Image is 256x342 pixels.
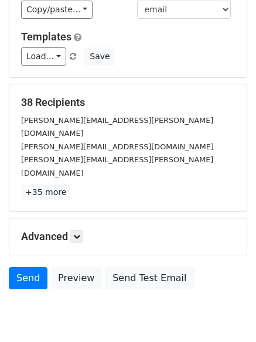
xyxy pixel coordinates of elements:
a: Preview [50,267,102,289]
a: Send [9,267,47,289]
a: Copy/paste... [21,1,93,19]
iframe: Chat Widget [197,286,256,342]
small: [PERSON_NAME][EMAIL_ADDRESS][PERSON_NAME][DOMAIN_NAME] [21,116,213,138]
a: Load... [21,47,66,66]
small: [PERSON_NAME][EMAIL_ADDRESS][PERSON_NAME][DOMAIN_NAME] [21,155,213,177]
button: Save [84,47,115,66]
a: +35 more [21,185,70,200]
a: Templates [21,30,71,43]
a: Send Test Email [105,267,194,289]
small: [PERSON_NAME][EMAIL_ADDRESS][DOMAIN_NAME] [21,142,214,151]
h5: Advanced [21,230,235,243]
h5: 38 Recipients [21,96,235,109]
